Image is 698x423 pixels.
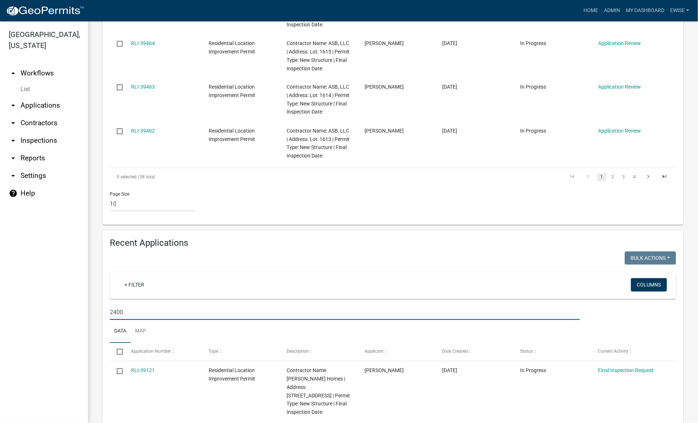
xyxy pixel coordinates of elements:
span: Status [520,349,533,354]
a: Final Inspection Request [598,368,654,374]
span: In Progress [520,368,546,374]
span: Michelle Gaylord [365,84,404,90]
a: Application Review [598,40,641,46]
span: In Progress [520,40,546,46]
button: Bulk Actions [625,252,676,265]
i: arrow_drop_down [9,119,18,127]
span: Contractor Name: ASB, LLC | Address: Lot: 1613 | Permit Type: New Structure | Final Inspection Date: [287,128,350,159]
span: Applicant [365,349,384,354]
a: Home [581,4,601,18]
a: RLI-39121 [131,368,155,374]
button: Columns [631,278,667,292]
span: 01/23/2025 [443,84,458,90]
span: Contractor Name: ASB, LLC | Address: Lot: 1615 | Permit Type: New Structure | Final Inspection Date: [287,40,350,71]
i: arrow_drop_up [9,69,18,78]
datatable-header-cell: Date Created [436,343,514,361]
div: 38 total [110,168,333,186]
a: 4 [630,173,639,181]
a: RLI-39464 [131,40,155,46]
span: 0 selected / [117,175,139,180]
a: go to previous page [581,173,595,181]
span: In Progress [520,84,546,90]
span: Residential Location Improvement Permit [209,84,255,99]
span: Current Activity [598,349,628,354]
input: Search for applications [110,305,580,320]
span: Residential Location Improvement Permit [209,128,255,142]
datatable-header-cell: Select [110,343,124,361]
span: Description [287,349,309,354]
span: In Progress [520,128,546,134]
i: arrow_drop_down [9,136,18,145]
a: RLI-39462 [131,128,155,134]
i: arrow_drop_down [9,171,18,180]
a: Map [131,320,150,344]
datatable-header-cell: Status [513,343,591,361]
li: page 3 [618,171,629,183]
a: Data [110,320,131,344]
a: + Filter [119,278,150,292]
a: My Dashboard [623,4,667,18]
span: Contractor Name: ASB, LLC | Address: Lot: 1614 | Permit Type: New Structure | Final Inspection Date: [287,84,350,115]
datatable-header-cell: Applicant [358,343,436,361]
a: Application Review [598,128,641,134]
datatable-header-cell: Current Activity [591,343,669,361]
span: Contractor Name: Schuler Homes | Address: 2400 PINE TREE LANE Lot: 152 | Permit Type: New Structu... [287,368,350,415]
a: RLI-39463 [131,84,155,90]
span: Application Number [131,349,171,354]
span: Type [209,349,218,354]
span: Michelle Gaylord [365,40,404,46]
i: arrow_drop_down [9,101,18,110]
span: Date Created [443,349,468,354]
a: go to last page [657,173,671,181]
a: go to next page [641,173,655,181]
a: Application Review [598,84,641,90]
a: 1 [597,173,606,181]
li: page 1 [596,171,607,183]
a: Ewise [667,4,692,18]
a: go to first page [565,173,579,181]
datatable-header-cell: Application Number [124,343,202,361]
span: 04/17/2024 [443,368,458,374]
i: help [9,189,18,198]
a: 2 [608,173,617,181]
span: 01/24/2025 [443,40,458,46]
span: Residential Location Improvement Permit [209,40,255,55]
span: Michelle Gaylord [365,128,404,134]
a: Admin [601,4,623,18]
span: 01/23/2025 [443,128,458,134]
a: 3 [619,173,628,181]
span: Residential Location Improvement Permit [209,368,255,382]
li: page 2 [607,171,618,183]
h4: Recent Applications [110,238,676,249]
datatable-header-cell: Description [280,343,358,361]
li: page 4 [629,171,640,183]
i: arrow_drop_down [9,154,18,163]
span: Schuler [365,368,404,374]
datatable-header-cell: Type [202,343,280,361]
